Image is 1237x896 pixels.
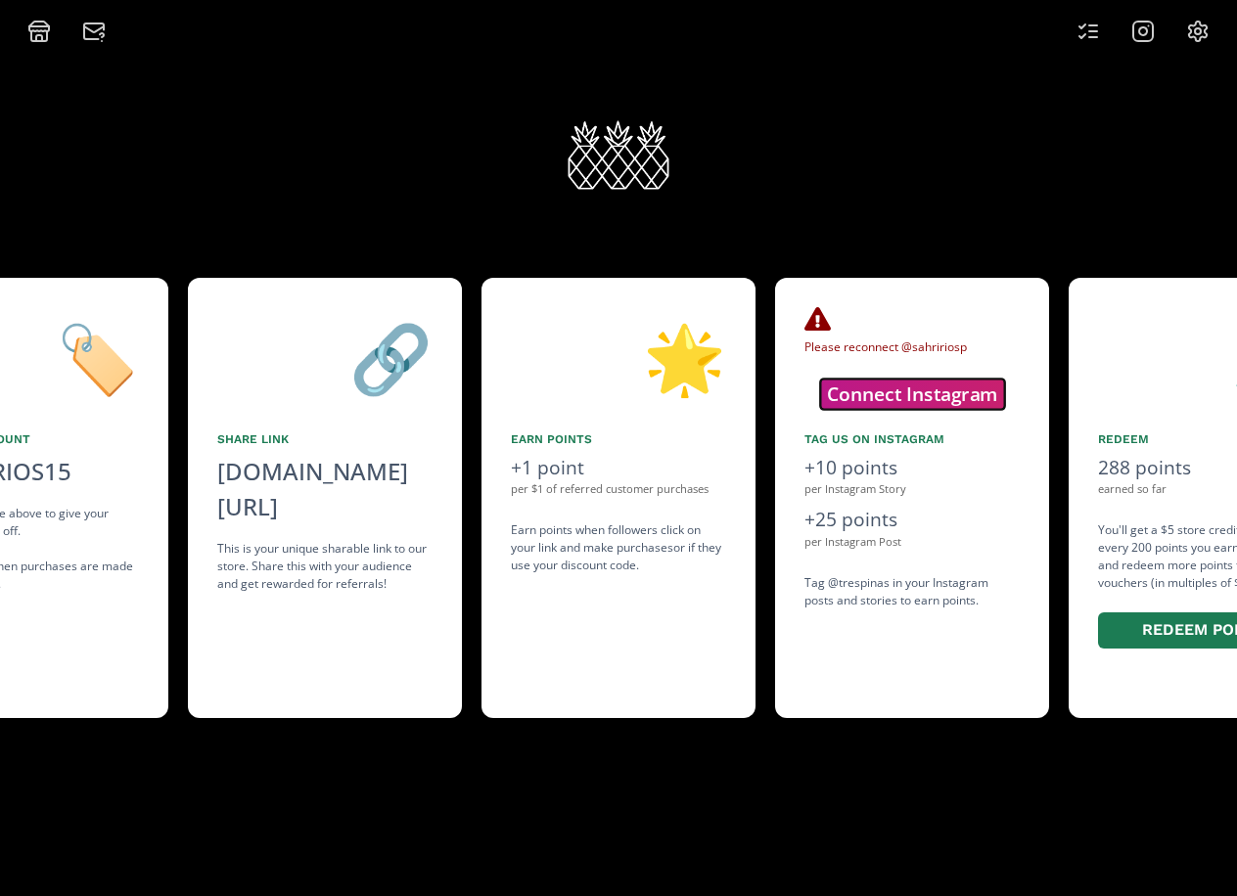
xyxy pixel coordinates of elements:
[804,506,1020,534] div: +25 points
[804,574,1020,609] div: Tag @trespinas in your Instagram posts and stories to earn points.
[217,430,433,448] div: Share Link
[511,454,726,482] div: +1 point
[511,430,726,448] div: Earn points
[804,454,1020,482] div: +10 points
[565,118,671,192] img: xFRsjASRRnqF
[511,307,726,407] div: 🌟
[804,430,1020,448] div: Tag us on Instagram
[217,540,433,593] div: This is your unique sharable link to our store. Share this with your audience and get rewarded fo...
[217,454,433,524] div: [DOMAIN_NAME][URL]
[804,534,1020,551] div: per Instagram Post
[511,521,726,574] div: Earn points when followers click on your link and make purchases or if they use your discount code .
[217,307,433,407] div: 🔗
[804,481,1020,498] div: per Instagram Story
[511,481,726,498] div: per $1 of referred customer purchases
[804,321,967,355] span: Please reconnect @sahririosp
[820,379,1004,409] button: Connect Instagram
